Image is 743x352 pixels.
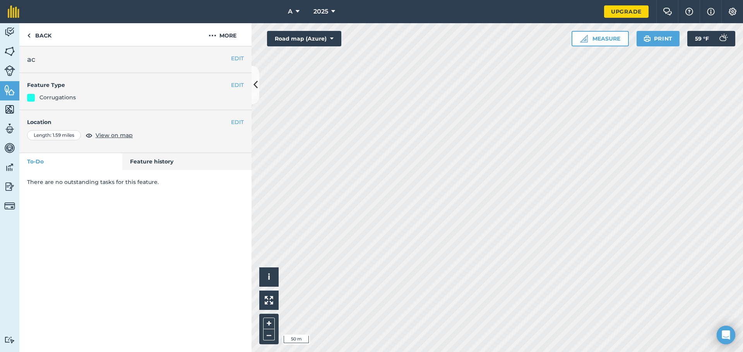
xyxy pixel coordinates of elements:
[96,131,133,139] span: View on map
[259,267,279,287] button: i
[644,34,651,43] img: svg+xml;base64,PHN2ZyB4bWxucz0iaHR0cDovL3d3dy53My5vcmcvMjAwMC9zdmciIHdpZHRoPSIxOSIgaGVpZ2h0PSIyNC...
[685,8,694,15] img: A question mark icon
[728,8,737,15] img: A cog icon
[27,54,244,65] h2: ac
[4,162,15,173] img: svg+xml;base64,PD94bWwgdmVyc2lvbj0iMS4wIiBlbmNvZGluZz0idXRmLTgiPz4KPCEtLSBHZW5lcmF0b3I6IEFkb2JlIE...
[4,201,15,211] img: svg+xml;base64,PD94bWwgdmVyc2lvbj0iMS4wIiBlbmNvZGluZz0idXRmLTgiPz4KPCEtLSBHZW5lcmF0b3I6IEFkb2JlIE...
[4,336,15,343] img: svg+xml;base64,PD94bWwgdmVyc2lvbj0iMS4wIiBlbmNvZGluZz0idXRmLTgiPz4KPCEtLSBHZW5lcmF0b3I6IEFkb2JlIE...
[604,5,649,18] a: Upgrade
[27,130,81,140] div: Length : 1.59 miles
[4,65,15,76] img: svg+xml;base64,PD94bWwgdmVyc2lvbj0iMS4wIiBlbmNvZGluZz0idXRmLTgiPz4KPCEtLSBHZW5lcmF0b3I6IEFkb2JlIE...
[313,7,328,16] span: 2025
[267,31,341,46] button: Road map (Azure)
[209,31,216,40] img: svg+xml;base64,PHN2ZyB4bWxucz0iaHR0cDovL3d3dy53My5vcmcvMjAwMC9zdmciIHdpZHRoPSIyMCIgaGVpZ2h0PSIyNC...
[580,35,588,43] img: Ruler icon
[637,31,680,46] button: Print
[4,104,15,115] img: svg+xml;base64,PHN2ZyB4bWxucz0iaHR0cDovL3d3dy53My5vcmcvMjAwMC9zdmciIHdpZHRoPSI1NiIgaGVpZ2h0PSI2MC...
[4,46,15,57] img: svg+xml;base64,PHN2ZyB4bWxucz0iaHR0cDovL3d3dy53My5vcmcvMjAwMC9zdmciIHdpZHRoPSI1NiIgaGVpZ2h0PSI2MC...
[86,131,133,140] button: View on map
[27,118,244,126] h4: Location
[19,23,59,46] a: Back
[715,31,731,46] img: svg+xml;base64,PD94bWwgdmVyc2lvbj0iMS4wIiBlbmNvZGluZz0idXRmLTgiPz4KPCEtLSBHZW5lcmF0b3I6IEFkb2JlIE...
[231,54,244,63] button: EDIT
[193,23,252,46] button: More
[19,153,122,170] a: To-Do
[122,153,252,170] a: Feature history
[268,272,270,282] span: i
[263,329,275,340] button: –
[4,181,15,192] img: svg+xml;base64,PD94bWwgdmVyc2lvbj0iMS4wIiBlbmNvZGluZz0idXRmLTgiPz4KPCEtLSBHZW5lcmF0b3I6IEFkb2JlIE...
[695,31,709,46] span: 59 ° F
[263,318,275,329] button: +
[4,84,15,96] img: svg+xml;base64,PHN2ZyB4bWxucz0iaHR0cDovL3d3dy53My5vcmcvMjAwMC9zdmciIHdpZHRoPSI1NiIgaGVpZ2h0PSI2MC...
[717,326,735,344] div: Open Intercom Messenger
[288,7,293,16] span: A
[39,93,76,102] div: Corrugations
[231,118,244,126] button: EDIT
[4,142,15,154] img: svg+xml;base64,PD94bWwgdmVyc2lvbj0iMS4wIiBlbmNvZGluZz0idXRmLTgiPz4KPCEtLSBHZW5lcmF0b3I6IEFkb2JlIE...
[8,5,19,18] img: fieldmargin Logo
[663,8,672,15] img: Two speech bubbles overlapping with the left bubble in the forefront
[4,123,15,134] img: svg+xml;base64,PD94bWwgdmVyc2lvbj0iMS4wIiBlbmNvZGluZz0idXRmLTgiPz4KPCEtLSBHZW5lcmF0b3I6IEFkb2JlIE...
[707,7,715,16] img: svg+xml;base64,PHN2ZyB4bWxucz0iaHR0cDovL3d3dy53My5vcmcvMjAwMC9zdmciIHdpZHRoPSIxNyIgaGVpZ2h0PSIxNy...
[27,81,231,89] h4: Feature Type
[27,178,244,186] p: There are no outstanding tasks for this feature.
[4,26,15,38] img: svg+xml;base64,PD94bWwgdmVyc2lvbj0iMS4wIiBlbmNvZGluZz0idXRmLTgiPz4KPCEtLSBHZW5lcmF0b3I6IEFkb2JlIE...
[572,31,629,46] button: Measure
[27,31,31,40] img: svg+xml;base64,PHN2ZyB4bWxucz0iaHR0cDovL3d3dy53My5vcmcvMjAwMC9zdmciIHdpZHRoPSI5IiBoZWlnaHQ9IjI0Ii...
[231,81,244,89] button: EDIT
[687,31,735,46] button: 59 °F
[86,131,92,140] img: svg+xml;base64,PHN2ZyB4bWxucz0iaHR0cDovL3d3dy53My5vcmcvMjAwMC9zdmciIHdpZHRoPSIxOCIgaGVpZ2h0PSIyNC...
[265,296,273,304] img: Four arrows, one pointing top left, one top right, one bottom right and the last bottom left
